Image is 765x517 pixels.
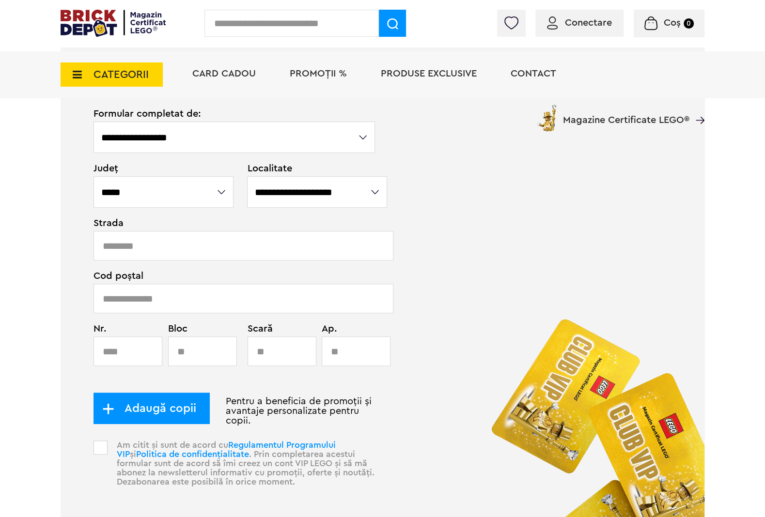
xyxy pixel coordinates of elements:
[94,69,149,80] span: CATEGORII
[565,18,612,28] span: Conectare
[168,324,232,334] span: Bloc
[248,324,298,334] span: Scară
[192,69,256,78] a: Card Cadou
[94,396,376,426] p: Pentru a beneficia de promoții și avantaje personalizate pentru copii.
[110,441,376,503] p: Am citit și sunt de acord cu și . Prin completarea acestui formular sunt de acord să îmi creez un...
[290,69,347,78] a: PROMOȚII %
[563,103,689,125] span: Magazine Certificate LEGO®
[664,18,681,28] span: Coș
[381,69,477,78] a: Produse exclusive
[94,164,235,173] span: Județ
[136,450,249,458] a: Politica de confidențialitate
[117,441,336,458] a: Regulamentul Programului VIP
[322,324,362,334] span: Ap.
[94,324,157,334] span: Nr.
[684,18,694,29] small: 0
[689,103,704,112] a: Magazine Certificate LEGO®
[94,271,376,281] span: Cod poștal
[248,164,376,173] span: Localitate
[114,403,196,413] span: Adaugă copii
[547,18,612,28] a: Conectare
[102,403,114,415] img: add_child
[511,69,556,78] a: Contact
